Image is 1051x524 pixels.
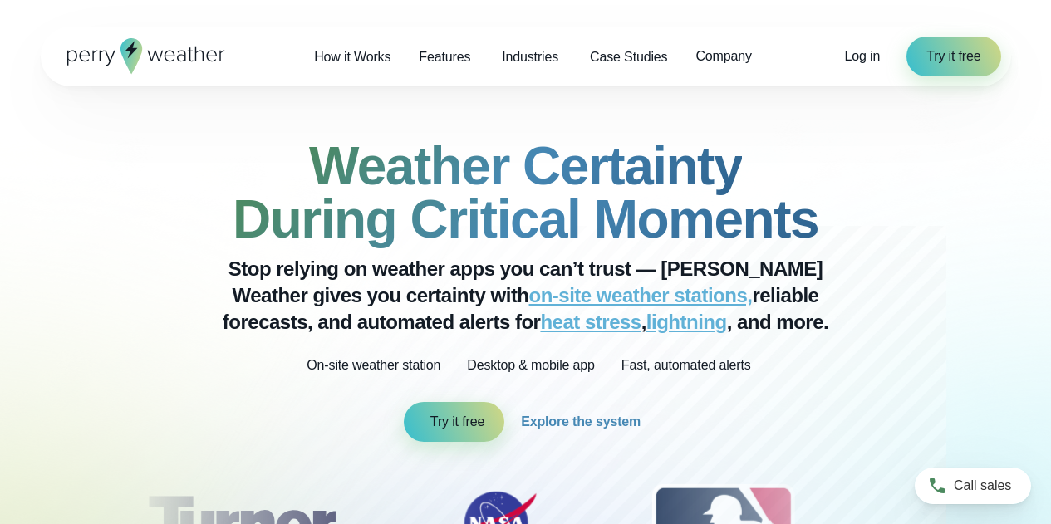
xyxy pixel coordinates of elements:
span: Company [695,47,751,66]
p: Desktop & mobile app [467,355,594,375]
a: Try it free [906,37,1000,76]
a: heat stress [540,311,641,333]
a: Explore the system [521,402,647,442]
span: Try it free [926,47,980,66]
a: on-site weather stations, [529,284,753,306]
span: Case Studies [590,47,667,67]
span: Industries [502,47,558,67]
p: On-site weather station [307,355,440,375]
p: Fast, automated alerts [621,355,751,375]
span: Call sales [954,476,1011,496]
span: Log in [845,49,881,63]
a: Try it free [404,402,504,442]
span: Features [419,47,470,67]
span: Try it free [430,412,484,432]
a: lightning [646,311,727,333]
a: How it Works [300,40,405,74]
a: Call sales [915,468,1031,504]
p: Stop relying on weather apps you can’t trust — [PERSON_NAME] Weather gives you certainty with rel... [194,256,858,335]
span: How it Works [314,47,390,67]
strong: Weather Certainty During Critical Moments [233,136,818,249]
a: Log in [845,47,881,66]
span: Explore the system [521,412,641,432]
a: Case Studies [576,40,681,74]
